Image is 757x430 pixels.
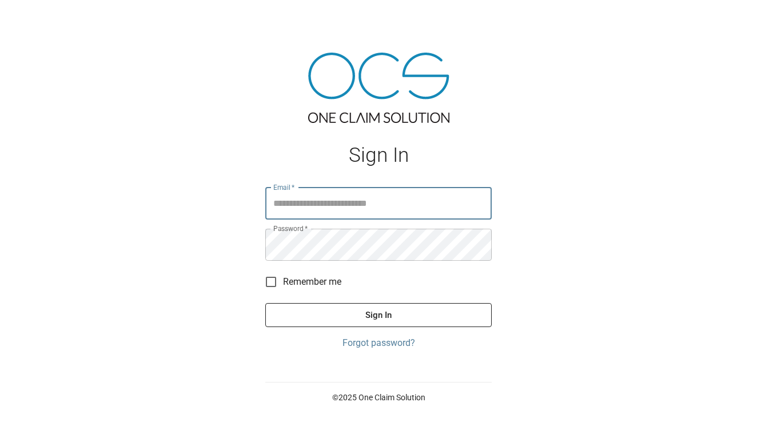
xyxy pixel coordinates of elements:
label: Password [273,224,308,233]
h1: Sign In [265,144,492,167]
span: Remember me [283,275,341,289]
button: Sign In [265,303,492,327]
img: ocs-logo-tra.png [308,53,449,123]
a: Forgot password? [265,336,492,350]
img: ocs-logo-white-transparent.png [14,7,59,30]
label: Email [273,182,295,192]
p: © 2025 One Claim Solution [265,392,492,403]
